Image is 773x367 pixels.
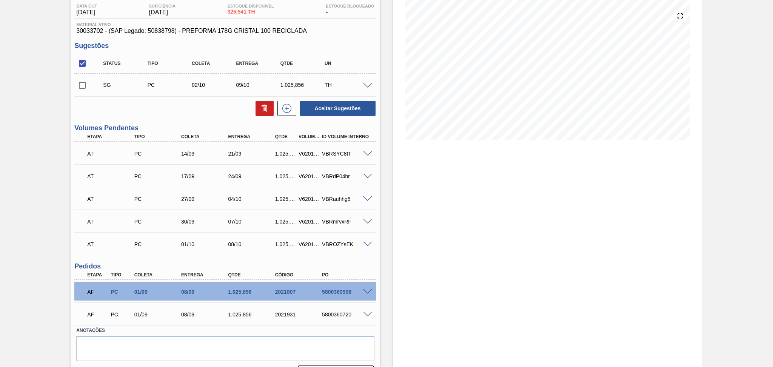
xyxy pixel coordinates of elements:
[179,134,232,139] div: Coleta
[132,289,185,295] div: 01/09/2025
[85,145,138,162] div: Aguardando Informações de Transporte
[234,61,284,66] div: Entrega
[326,4,374,8] span: Estoque Bloqueado
[226,151,279,157] div: 21/09/2025
[85,213,138,230] div: Aguardando Informações de Transporte
[109,272,133,278] div: Tipo
[179,272,232,278] div: Entrega
[179,173,232,179] div: 17/09/2025
[101,61,151,66] div: Status
[296,100,376,117] div: Aceitar Sugestões
[87,219,136,225] p: AT
[320,134,373,139] div: Id Volume Interno
[76,4,97,8] span: Data out
[190,61,240,66] div: Coleta
[320,289,373,295] div: 5800360598
[132,219,185,225] div: Pedido de Compra
[234,82,284,88] div: 09/10/2025
[320,173,373,179] div: VBRdP04hr
[146,82,196,88] div: Pedido de Compra
[179,196,232,202] div: 27/09/2025
[85,236,138,253] div: Aguardando Informações de Transporte
[76,9,97,16] span: [DATE]
[279,61,328,66] div: Qtde
[87,311,108,318] p: AF
[146,61,196,66] div: Tipo
[85,134,138,139] div: Etapa
[226,289,279,295] div: 1.025,856
[252,101,274,116] div: Excluir Sugestões
[320,272,373,278] div: PO
[226,241,279,247] div: 08/10/2025
[190,82,240,88] div: 02/10/2025
[74,42,376,50] h3: Sugestões
[320,241,373,247] div: VBROZYsEK
[132,173,185,179] div: Pedido de Compra
[85,306,110,323] div: Aguardando Faturamento
[109,289,133,295] div: Pedido de Compra
[273,241,298,247] div: 1.025,856
[132,272,185,278] div: Coleta
[76,325,374,336] label: Anotações
[87,173,136,179] p: AT
[74,262,376,270] h3: Pedidos
[273,196,298,202] div: 1.025,856
[297,241,321,247] div: V620198
[149,4,176,8] span: Suficiência
[132,134,185,139] div: Tipo
[87,241,136,247] p: AT
[274,101,296,116] div: Nova sugestão
[87,151,136,157] p: AT
[226,219,279,225] div: 07/10/2025
[273,289,326,295] div: 2021807
[320,219,373,225] div: VBRmrvxRF
[300,101,376,116] button: Aceitar Sugestões
[132,241,185,247] div: Pedido de Compra
[74,124,376,132] h3: Volumes Pendentes
[226,173,279,179] div: 24/09/2025
[109,311,133,318] div: Pedido de Compra
[101,82,151,88] div: Sugestão Criada
[179,241,232,247] div: 01/10/2025
[179,219,232,225] div: 30/09/2025
[179,289,232,295] div: 08/09/2025
[226,196,279,202] div: 04/10/2025
[85,284,110,300] div: Aguardando Faturamento
[226,272,279,278] div: Qtde
[87,289,108,295] p: AF
[179,311,232,318] div: 08/09/2025
[273,272,326,278] div: Código
[149,9,176,16] span: [DATE]
[297,219,321,225] div: V620197
[85,272,110,278] div: Etapa
[273,173,298,179] div: 1.025,856
[320,196,373,202] div: VBRauhhg5
[226,311,279,318] div: 1.025,856
[273,311,326,318] div: 2021931
[226,134,279,139] div: Entrega
[132,196,185,202] div: Pedido de Compra
[320,311,373,318] div: 5800360720
[273,219,298,225] div: 1.025,856
[227,9,274,15] span: 325,541 TH
[87,196,136,202] p: AT
[76,22,374,27] span: Material ativo
[323,82,373,88] div: TH
[132,311,185,318] div: 01/09/2025
[297,173,321,179] div: V620195
[279,82,328,88] div: 1.025,856
[227,4,274,8] span: Estoque Disponível
[76,28,374,34] span: 30033702 - (SAP Legado: 50838798) - PREFORMA 178G CRISTAL 100 RECICLADA
[85,168,138,185] div: Aguardando Informações de Transporte
[297,134,321,139] div: Volume Portal
[324,4,376,16] div: -
[320,151,373,157] div: VBRSYC8tT
[273,151,298,157] div: 1.025,856
[85,191,138,207] div: Aguardando Informações de Transporte
[179,151,232,157] div: 14/09/2025
[323,61,373,66] div: UN
[297,151,321,157] div: V620194
[273,134,298,139] div: Qtde
[297,196,321,202] div: V620196
[132,151,185,157] div: Pedido de Compra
